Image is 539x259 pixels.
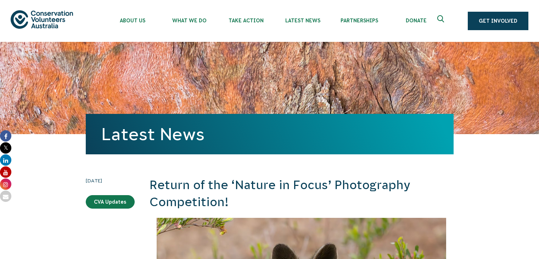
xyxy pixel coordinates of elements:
h2: Return of the ‘Nature in Focus’ Photography Competition! [150,177,454,210]
span: What We Do [161,18,218,23]
a: Get Involved [468,12,528,30]
span: Partnerships [331,18,388,23]
img: logo.svg [11,10,73,28]
button: Expand search box Close search box [433,12,450,29]
span: About Us [104,18,161,23]
a: CVA Updates [86,195,135,209]
a: Latest News [101,125,204,144]
span: Expand search box [437,15,446,27]
span: Donate [388,18,444,23]
time: [DATE] [86,177,135,184]
span: Latest News [274,18,331,23]
span: Take Action [218,18,274,23]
